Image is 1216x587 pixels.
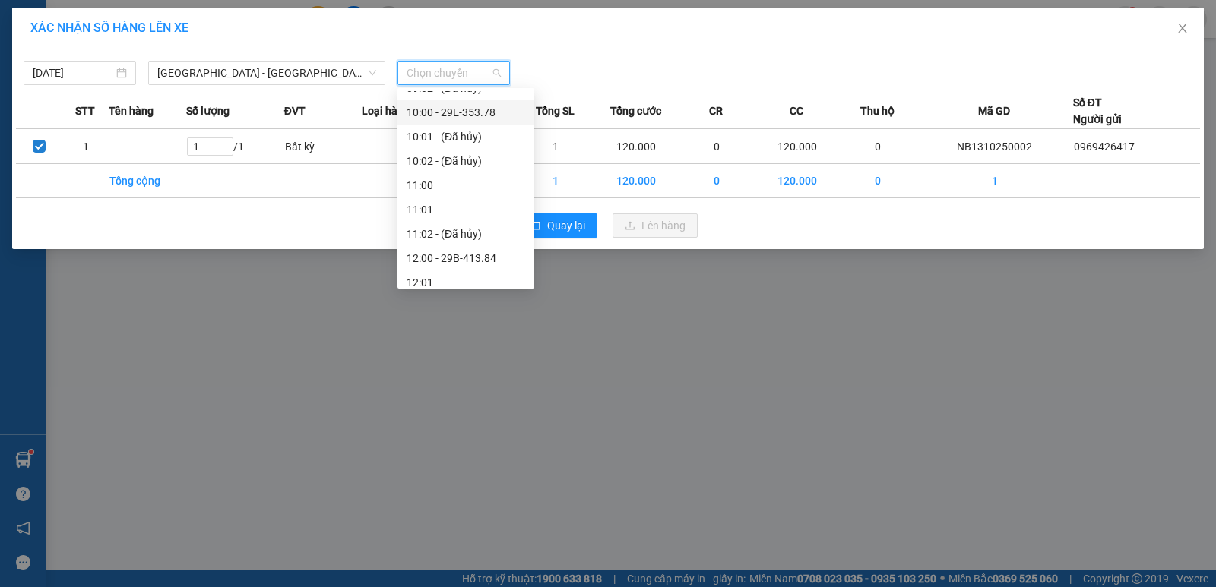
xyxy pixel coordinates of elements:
span: STT [75,103,95,119]
td: 1 [62,129,109,164]
td: 1 [517,164,594,198]
li: Hotline: 19003086 [84,56,345,75]
span: Chọn chuyến [407,62,501,84]
span: ĐVT [284,103,306,119]
div: 11:02 - (Đã hủy) [407,226,525,242]
span: Mã GD [978,103,1010,119]
b: Duy Khang Limousine [123,17,306,36]
td: Bất kỳ [284,129,362,164]
td: 120.000 [594,129,678,164]
span: 0969426417 [1074,140,1135,153]
span: Quay lại [547,217,585,234]
b: Gửi khách hàng [143,78,285,97]
div: 11:01 [407,201,525,218]
td: 0 [839,129,917,164]
td: NB1310250002 [917,129,1073,164]
button: Close [1161,8,1204,50]
span: XÁC NHẬN SỐ HÀNG LÊN XE [30,21,188,35]
span: CC [790,103,803,119]
td: 1 [917,164,1073,198]
td: 0 [678,164,755,198]
span: Tổng cước [610,103,661,119]
h1: NB1310250002 [166,110,264,144]
button: uploadLên hàng [613,213,698,238]
img: logo.jpg [19,19,95,95]
span: Thu hộ [860,103,895,119]
span: Tên hàng [109,103,154,119]
input: 13/10/2025 [33,65,113,81]
td: Tổng cộng [109,164,186,198]
div: 12:01 [407,274,525,291]
td: 120.000 [755,129,839,164]
td: / 1 [186,129,283,164]
td: 120.000 [755,164,839,198]
td: --- [362,129,439,164]
li: Số 2 [PERSON_NAME], [GEOGRAPHIC_DATA] [84,37,345,56]
span: Ninh Bình - Hà Nội [157,62,376,84]
span: rollback [530,220,541,232]
b: GỬI : Văn phòng [GEOGRAPHIC_DATA] [19,110,157,212]
span: Tổng SL [536,103,575,119]
button: rollbackQuay lại [518,213,597,238]
td: 0 [839,164,917,198]
div: 10:00 - 29E-353.78 [407,104,525,121]
span: down [368,68,377,77]
td: 0 [678,129,755,164]
span: CR [709,103,723,119]
div: 11:00 [407,177,525,194]
span: Loại hàng [362,103,410,119]
span: Số lượng [186,103,230,119]
div: 10:01 - (Đã hủy) [407,128,525,145]
span: close [1176,22,1189,34]
td: 120.000 [594,164,678,198]
td: 1 [517,129,594,164]
div: 10:02 - (Đã hủy) [407,153,525,169]
div: Số ĐT Người gửi [1073,94,1122,128]
div: 12:00 - 29B-413.84 [407,250,525,267]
